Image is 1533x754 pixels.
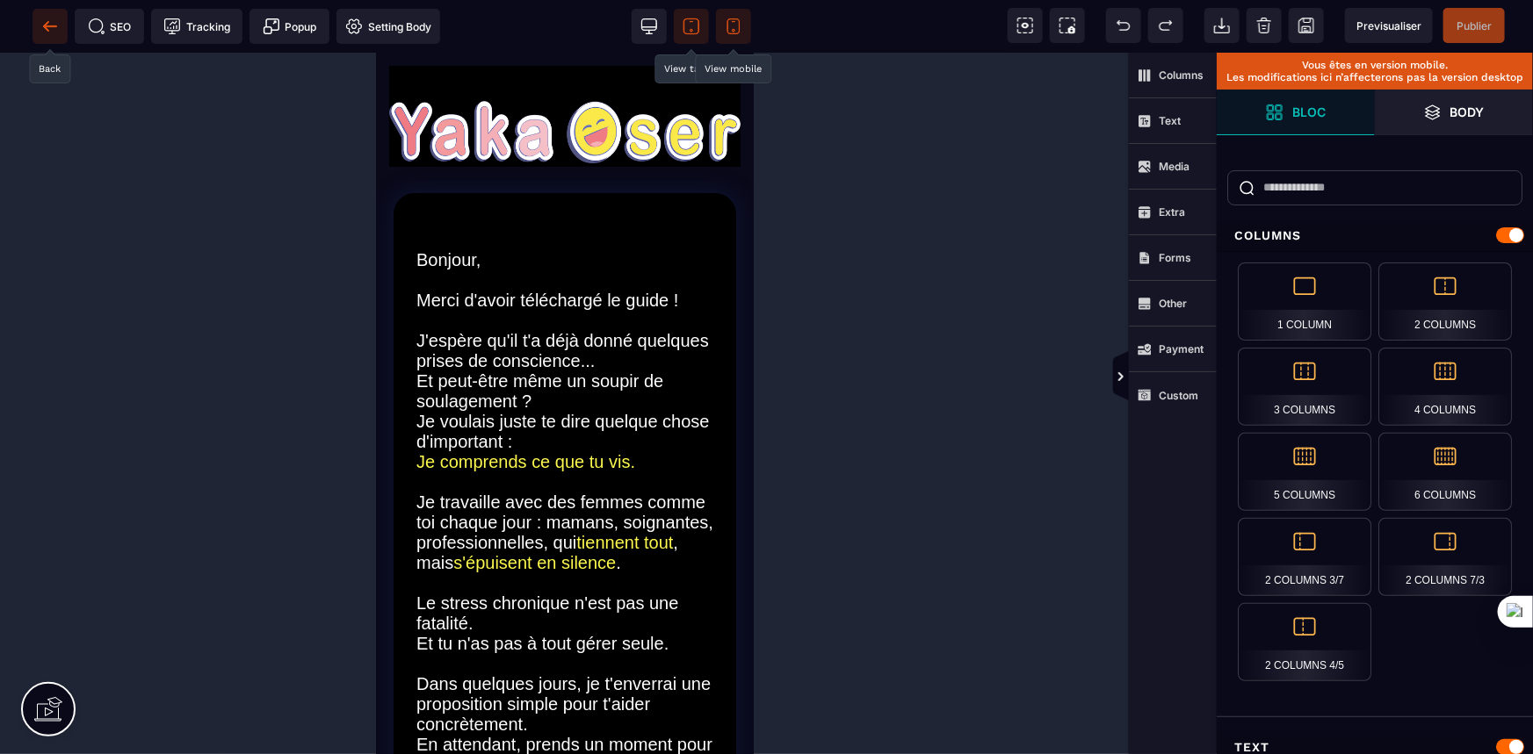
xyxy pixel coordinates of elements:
p: Vous êtes en version mobile. [1226,59,1524,71]
span: SEO [88,18,132,35]
span: Open Layer Manager [1375,90,1533,135]
div: 3 Columns [1238,348,1371,426]
strong: Text [1159,114,1181,127]
div: 2 Columns 4/5 [1238,603,1371,681]
span: View components [1008,8,1043,43]
div: 5 Columns [1238,433,1371,511]
span: Previsualiser [1356,19,1421,32]
strong: Columns [1159,68,1204,82]
p: Les modifications ici n’affecterons pas la version desktop [1226,71,1524,83]
strong: Bloc [1292,105,1326,118]
span: Publier [1457,19,1492,32]
div: 1 Column [1238,262,1371,341]
strong: Payment [1159,342,1204,355]
strong: Body [1450,105,1485,118]
strong: Forms [1159,251,1191,264]
strong: Media [1159,160,1190,173]
div: 2 Columns 3/7 [1238,518,1371,596]
span: Popup [263,18,317,35]
div: Columns [1217,219,1533,252]
div: 2 Columns [1378,262,1512,341]
strong: Other [1159,297,1187,310]
span: Screenshot [1050,8,1085,43]
div: 2 Columns 7/3 [1378,518,1512,596]
strong: Custom [1159,389,1198,402]
span: Setting Body [345,18,431,35]
strong: Extra [1159,205,1185,219]
img: aa6757e2f70c7967f7730340346f47c4_yakaoser_%C3%A9crit__copie.png [13,48,365,111]
span: Tracking [163,18,230,35]
span: Preview [1345,8,1433,43]
div: 6 Columns [1378,433,1512,511]
div: 4 Columns [1378,348,1512,426]
span: Open Blocks [1217,90,1375,135]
